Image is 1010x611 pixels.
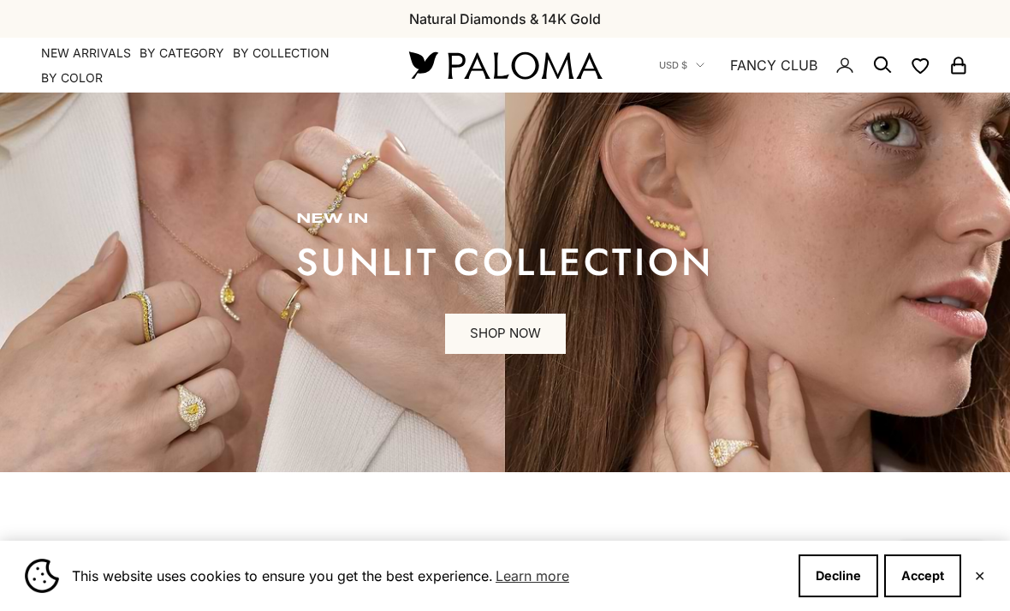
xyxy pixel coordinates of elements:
nav: Primary navigation [41,45,368,87]
button: USD $ [659,57,704,73]
button: Close [974,571,985,581]
a: FANCY CLUB [730,54,817,76]
p: sunlit collection [296,245,714,279]
img: Cookie banner [25,559,59,593]
button: Decline [799,554,878,597]
button: Accept [884,554,961,597]
p: Natural Diamonds & 14K Gold [409,8,601,30]
a: Learn more [493,563,572,589]
summary: By Collection [233,45,330,62]
summary: By Category [140,45,224,62]
a: SHOP NOW [445,314,566,355]
p: new in [296,211,714,228]
span: USD $ [659,57,687,73]
nav: Secondary navigation [659,38,969,93]
span: This website uses cookies to ensure you get the best experience. [72,563,785,589]
a: NEW ARRIVALS [41,45,131,62]
summary: By Color [41,69,103,87]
